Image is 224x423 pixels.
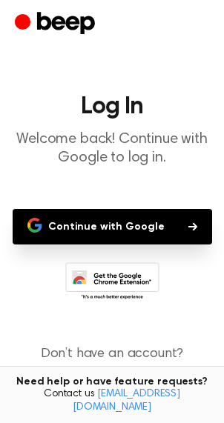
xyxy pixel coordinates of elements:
span: Contact us [9,388,215,414]
p: Don’t have an account? [12,344,212,384]
a: Beep [15,10,99,39]
p: Welcome back! Continue with Google to log in. [12,130,212,167]
a: Create an Account [15,364,209,384]
h1: Log In [12,95,212,119]
a: [EMAIL_ADDRESS][DOMAIN_NAME] [73,389,180,413]
button: Continue with Google [13,209,212,244]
